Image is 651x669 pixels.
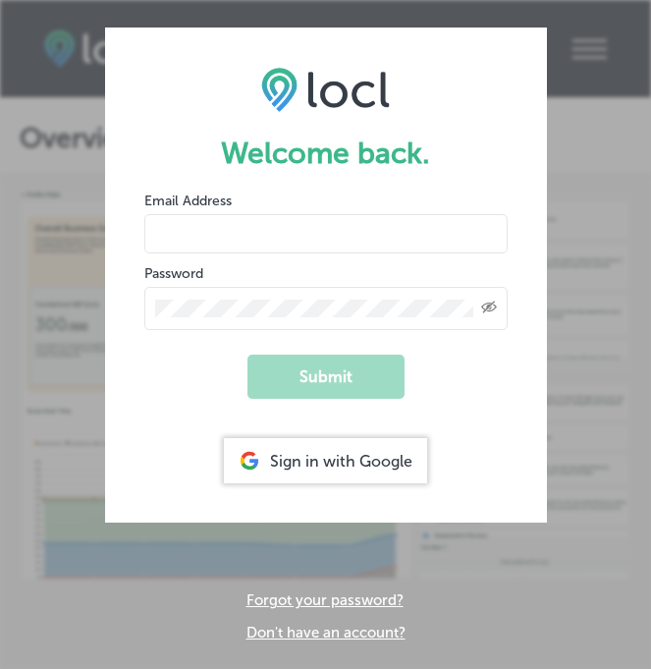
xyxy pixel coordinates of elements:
[247,355,405,399] button: Submit
[261,67,390,112] img: LOCL logo
[246,624,406,641] a: Don't have an account?
[246,591,404,609] a: Forgot your password?
[144,136,508,171] h1: Welcome back.
[144,193,232,209] label: Email Address
[224,438,427,483] div: Sign in with Google
[144,265,203,282] label: Password
[481,300,497,317] span: Toggle password visibility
